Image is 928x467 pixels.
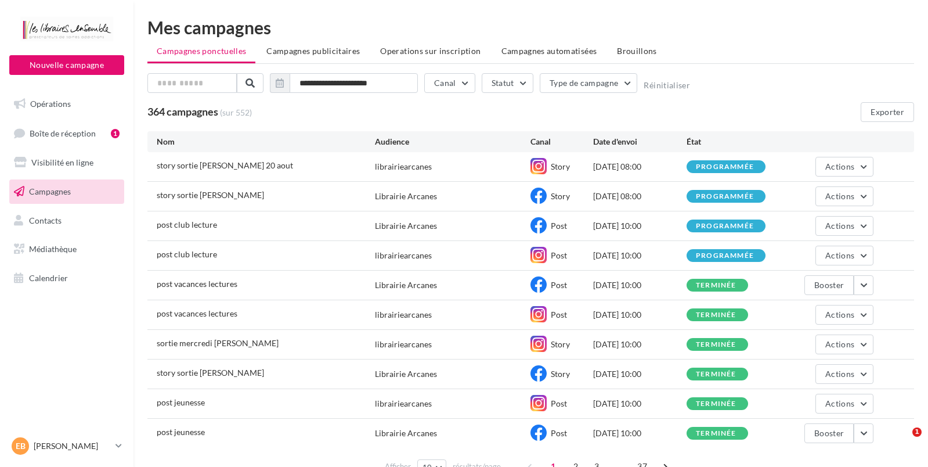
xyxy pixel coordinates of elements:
[157,308,237,318] span: post vacances lectures
[16,440,26,452] span: EB
[696,341,736,349] div: terminée
[815,335,873,354] button: Actions
[375,191,437,202] div: Librairie Arcanes
[380,46,481,56] span: Operations sur inscription
[7,266,127,290] a: Calendrier
[551,398,567,408] span: Post
[375,136,531,148] div: Audience
[593,191,687,202] div: [DATE] 08:00
[157,368,264,378] span: story sortie mercredi adams
[30,128,96,138] span: Boîte de réception
[593,161,687,173] div: [DATE] 08:00
[815,305,873,325] button: Actions
[696,430,736,437] div: terminée
[593,339,687,350] div: [DATE] 10:00
[147,105,218,118] span: 364 campagnes
[29,273,68,283] span: Calendrier
[551,250,567,260] span: Post
[825,250,854,260] span: Actions
[889,428,916,455] iframe: Intercom live chat
[375,398,432,409] div: librairiearcanes
[375,309,432,321] div: librairiearcanes
[501,46,597,56] span: Campagnes automatisées
[815,394,873,414] button: Actions
[825,339,854,349] span: Actions
[696,222,754,230] div: programmée
[825,310,854,319] span: Actions
[815,364,873,384] button: Actions
[593,136,687,148] div: Date d'envoi
[815,216,873,236] button: Actions
[157,190,264,200] span: story sortie tillie cole
[147,19,914,36] div: Mes campagnes
[7,150,127,175] a: Visibilité en ligne
[551,161,570,171] span: Story
[912,428,922,437] span: 1
[7,237,127,261] a: Médiathèque
[375,428,437,439] div: Librairie Arcanes
[696,311,736,319] div: terminée
[696,252,754,260] div: programmée
[157,220,217,229] span: post club lecture
[593,398,687,409] div: [DATE] 10:00
[593,250,687,261] div: [DATE] 10:00
[111,129,120,138] div: 1
[696,193,754,200] div: programmée
[375,250,432,261] div: librairiearcanes
[551,339,570,349] span: Story
[29,215,62,225] span: Contacts
[696,400,736,408] div: terminée
[551,369,570,379] span: Story
[551,191,570,201] span: Story
[29,186,71,196] span: Campagnes
[266,46,360,56] span: Campagnes publicitaires
[375,339,432,350] div: librairiearcanes
[804,423,854,443] button: Booster
[696,282,736,289] div: terminée
[617,46,657,56] span: Brouillons
[375,368,437,380] div: Librairie Arcanes
[804,275,854,295] button: Booster
[815,157,873,177] button: Actions
[551,310,567,319] span: Post
[7,179,127,204] a: Campagnes
[593,220,687,232] div: [DATE] 10:00
[7,121,127,146] a: Boîte de réception1
[551,428,567,438] span: Post
[687,136,780,148] div: État
[424,73,475,93] button: Canal
[34,440,111,452] p: [PERSON_NAME]
[7,209,127,233] a: Contacts
[157,249,217,259] span: post club lecture
[696,371,736,378] div: terminée
[530,136,593,148] div: Canal
[7,92,127,116] a: Opérations
[157,160,293,170] span: story sortie tillie cole 20 aout
[551,221,567,231] span: Post
[375,220,437,232] div: Librairie Arcanes
[825,369,854,379] span: Actions
[825,191,854,201] span: Actions
[593,309,687,321] div: [DATE] 10:00
[815,246,873,265] button: Actions
[825,398,854,408] span: Actions
[220,107,252,118] span: (sur 552)
[593,279,687,291] div: [DATE] 10:00
[375,161,432,173] div: librairiearcanes
[644,81,690,90] button: Réinitialiser
[30,99,71,109] span: Opérations
[157,338,279,348] span: sortie mercredi adams
[157,427,205,437] span: post jeunesse
[593,368,687,380] div: [DATE] 10:00
[375,279,437,291] div: Librairie Arcanes
[157,136,375,148] div: Nom
[825,221,854,231] span: Actions
[861,102,914,122] button: Exporter
[825,161,854,171] span: Actions
[9,55,124,75] button: Nouvelle campagne
[540,73,638,93] button: Type de campagne
[815,186,873,206] button: Actions
[157,279,237,289] span: post vacances lectures
[157,397,205,407] span: post jeunesse
[31,157,93,167] span: Visibilité en ligne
